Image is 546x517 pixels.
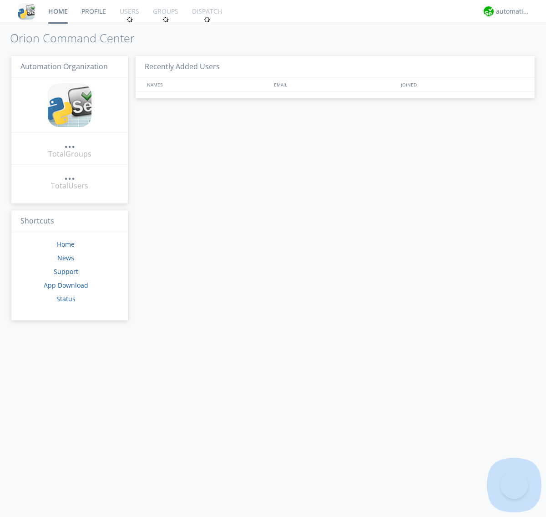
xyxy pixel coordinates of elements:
[48,149,91,159] div: Total Groups
[484,6,494,16] img: d2d01cd9b4174d08988066c6d424eccd
[145,78,269,91] div: NAMES
[20,61,108,71] span: Automation Organization
[64,170,75,179] div: ...
[56,294,76,303] a: Status
[496,7,530,16] div: automation+atlas
[51,181,88,191] div: Total Users
[18,3,35,20] img: cddb5a64eb264b2086981ab96f4c1ba7
[11,210,128,233] h3: Shortcuts
[57,240,75,248] a: Home
[48,83,91,127] img: cddb5a64eb264b2086981ab96f4c1ba7
[64,138,75,147] div: ...
[54,267,78,276] a: Support
[162,16,169,23] img: spin.svg
[44,281,88,289] a: App Download
[126,16,133,23] img: spin.svg
[204,16,210,23] img: spin.svg
[500,471,528,499] iframe: Toggle Customer Support
[64,170,75,181] a: ...
[272,78,399,91] div: EMAIL
[57,253,74,262] a: News
[399,78,526,91] div: JOINED
[136,56,535,78] h3: Recently Added Users
[64,138,75,149] a: ...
